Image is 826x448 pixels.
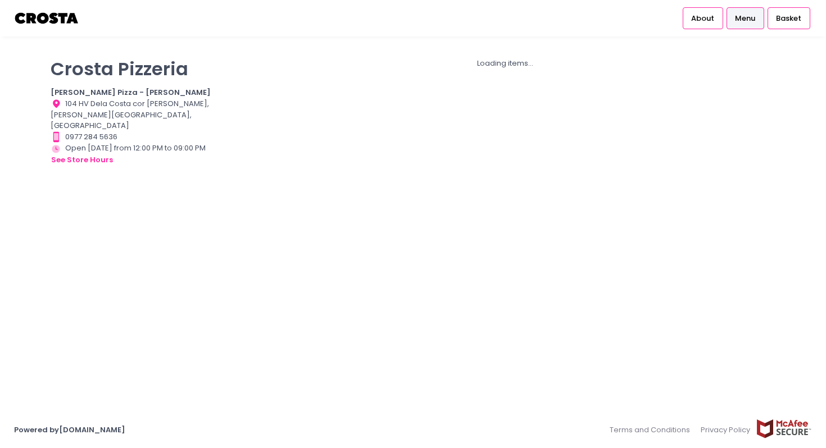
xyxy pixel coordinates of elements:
span: About [691,13,714,24]
a: Terms and Conditions [610,419,696,441]
div: 104 HV Dela Costa cor [PERSON_NAME], [PERSON_NAME][GEOGRAPHIC_DATA], [GEOGRAPHIC_DATA] [51,98,221,131]
b: [PERSON_NAME] Pizza - [PERSON_NAME] [51,87,211,98]
img: mcafee-secure [756,419,812,438]
div: Open [DATE] from 12:00 PM to 09:00 PM [51,143,221,166]
div: Loading items... [235,58,775,69]
p: Crosta Pizzeria [51,58,221,80]
img: logo [14,8,80,28]
a: Privacy Policy [696,419,756,441]
button: see store hours [51,154,114,166]
a: About [683,7,723,29]
span: Basket [776,13,801,24]
div: 0977 284 5636 [51,131,221,143]
a: Menu [727,7,764,29]
span: Menu [735,13,755,24]
a: Powered by[DOMAIN_NAME] [14,424,125,435]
